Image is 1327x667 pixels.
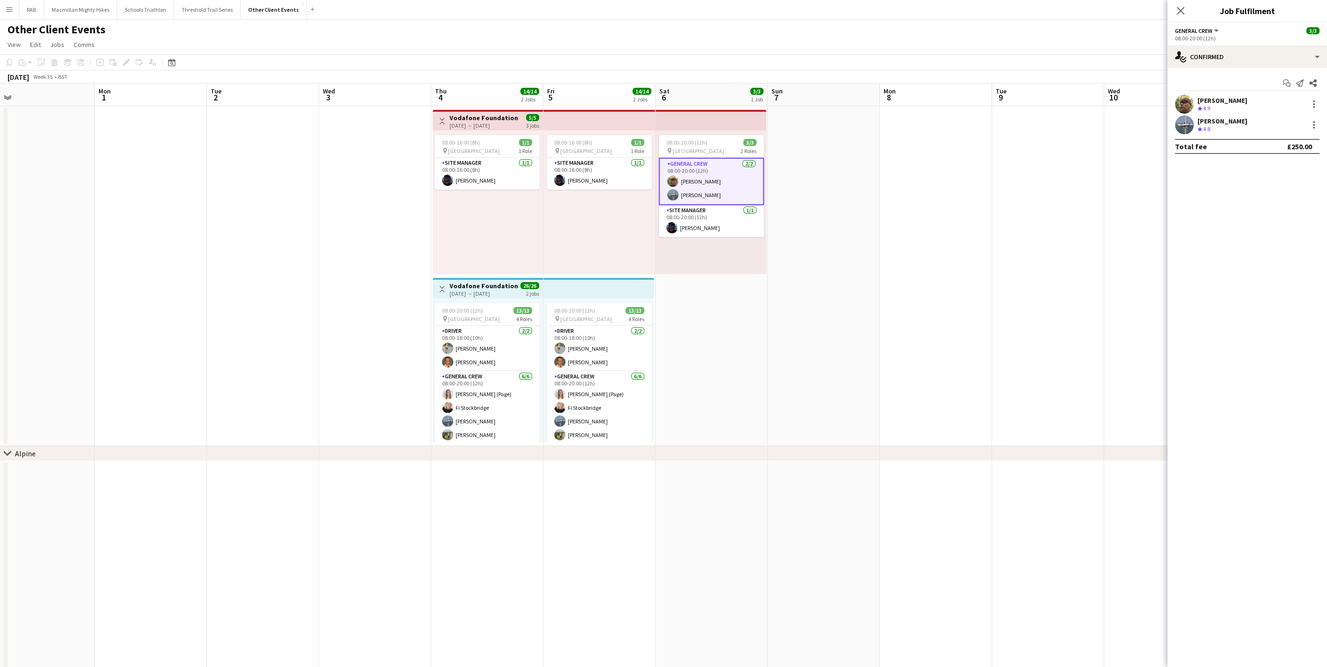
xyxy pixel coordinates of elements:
div: [PERSON_NAME] [1197,117,1247,125]
span: 4.9 [1203,105,1210,112]
div: [DATE] → [DATE] [450,122,518,129]
a: Edit [26,38,45,51]
span: 08:00-20:00 (12h) [554,307,595,314]
span: View [8,40,21,49]
span: 3 [321,92,335,103]
span: 1 [97,92,111,103]
span: 3/3 [750,88,763,95]
app-card-role: Driver2/208:00-18:00 (10h)[PERSON_NAME][PERSON_NAME] [435,326,540,371]
span: Edit [30,40,41,49]
span: 1 Role [519,147,532,154]
div: 1 Job [751,96,763,103]
span: 9 [994,92,1007,103]
span: Comms [74,40,95,49]
span: 1 Role [631,147,644,154]
app-card-role: General Crew2/208:00-20:00 (12h)[PERSON_NAME][PERSON_NAME] [659,158,764,205]
span: 4.8 [1203,125,1210,132]
span: 10 [1106,92,1120,103]
span: 08:00-20:00 (12h) [442,307,483,314]
div: Total fee [1175,142,1207,151]
span: 13/13 [625,307,644,314]
span: 14/14 [520,88,539,95]
span: 1/1 [631,139,644,146]
div: 08:00-20:00 (12h) [1175,35,1319,42]
div: BST [58,73,68,80]
div: [PERSON_NAME] [1197,96,1247,105]
span: General Crew [1175,27,1213,34]
span: Week 35 [31,73,54,80]
span: Tue [211,87,221,95]
div: Alpine [15,449,36,458]
span: 5 [546,92,555,103]
span: 14/14 [633,88,651,95]
div: £250.00 [1287,142,1312,151]
span: 7 [770,92,783,103]
app-job-card: 08:00-20:00 (12h)13/13 [GEOGRAPHIC_DATA]4 RolesDriver2/208:00-18:00 (10h)[PERSON_NAME][PERSON_NAM... [435,303,540,442]
span: Wed [1108,87,1120,95]
span: 8 [882,92,896,103]
span: Sun [771,87,783,95]
span: 4 [434,92,447,103]
span: 13/13 [513,307,532,314]
button: Macmillan Mighty Hikes [44,0,117,19]
span: 08:00-16:00 (8h) [442,139,480,146]
button: General Crew [1175,27,1220,34]
span: 4 Roles [628,315,644,322]
h3: Vodafone Foundation [450,114,518,122]
span: 3/3 [743,139,756,146]
span: 2 Roles [740,147,756,154]
span: [GEOGRAPHIC_DATA] [448,147,500,154]
div: Confirmed [1167,46,1327,68]
span: Thu [435,87,447,95]
span: [GEOGRAPHIC_DATA] [672,147,724,154]
span: [GEOGRAPHIC_DATA] [448,315,500,322]
span: 08:00-20:00 (12h) [666,139,707,146]
app-job-card: 08:00-16:00 (8h)1/1 [GEOGRAPHIC_DATA]1 RoleSite Manager1/108:00-16:00 (8h)[PERSON_NAME] [547,135,652,190]
div: [DATE] → [DATE] [450,290,518,297]
div: 2 jobs [526,289,539,297]
span: [GEOGRAPHIC_DATA] [560,147,612,154]
a: Comms [70,38,99,51]
h1: Other Client Events [8,23,106,37]
span: 08:00-16:00 (8h) [554,139,592,146]
span: Wed [323,87,335,95]
span: Sat [659,87,670,95]
app-card-role: Site Manager1/108:00-16:00 (8h)[PERSON_NAME] [547,158,652,190]
app-card-role: General Crew6/608:00-20:00 (12h)[PERSON_NAME] (Page)Fi Stockbridge[PERSON_NAME][PERSON_NAME] [547,371,652,471]
div: [DATE] [8,72,29,82]
span: 3/3 [1306,27,1319,34]
button: Threshold Trail Series [174,0,241,19]
button: Other Client Events [241,0,307,19]
span: [GEOGRAPHIC_DATA] [560,315,612,322]
span: 2 [209,92,221,103]
span: Mon [884,87,896,95]
span: Tue [996,87,1007,95]
div: 3 jobs [526,121,539,129]
div: 2 Jobs [633,96,651,103]
app-job-card: 08:00-20:00 (12h)13/13 [GEOGRAPHIC_DATA]4 RolesDriver2/208:00-18:00 (10h)[PERSON_NAME][PERSON_NAM... [547,303,652,442]
h3: Job Fulfilment [1167,5,1327,17]
button: RAB [19,0,44,19]
app-job-card: 08:00-20:00 (12h)3/3 [GEOGRAPHIC_DATA]2 RolesGeneral Crew2/208:00-20:00 (12h)[PERSON_NAME][PERSON... [659,135,764,237]
span: 5/5 [526,114,539,121]
span: 4 Roles [516,315,532,322]
app-card-role: Site Manager1/108:00-20:00 (12h)[PERSON_NAME] [659,205,764,237]
app-job-card: 08:00-16:00 (8h)1/1 [GEOGRAPHIC_DATA]1 RoleSite Manager1/108:00-16:00 (8h)[PERSON_NAME] [435,135,540,190]
span: Fri [547,87,555,95]
app-card-role: General Crew6/608:00-20:00 (12h)[PERSON_NAME] (Page)Fi Stockbridge[PERSON_NAME][PERSON_NAME] [435,371,540,471]
span: 26/26 [520,282,539,289]
span: Mon [99,87,111,95]
a: Jobs [46,38,68,51]
div: 2 Jobs [521,96,539,103]
span: 1/1 [519,139,532,146]
h3: Vodafone Foundation [450,282,518,290]
app-card-role: Site Manager1/108:00-16:00 (8h)[PERSON_NAME] [435,158,540,190]
a: View [4,38,24,51]
button: Schools Triathlon [117,0,174,19]
span: Jobs [50,40,64,49]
